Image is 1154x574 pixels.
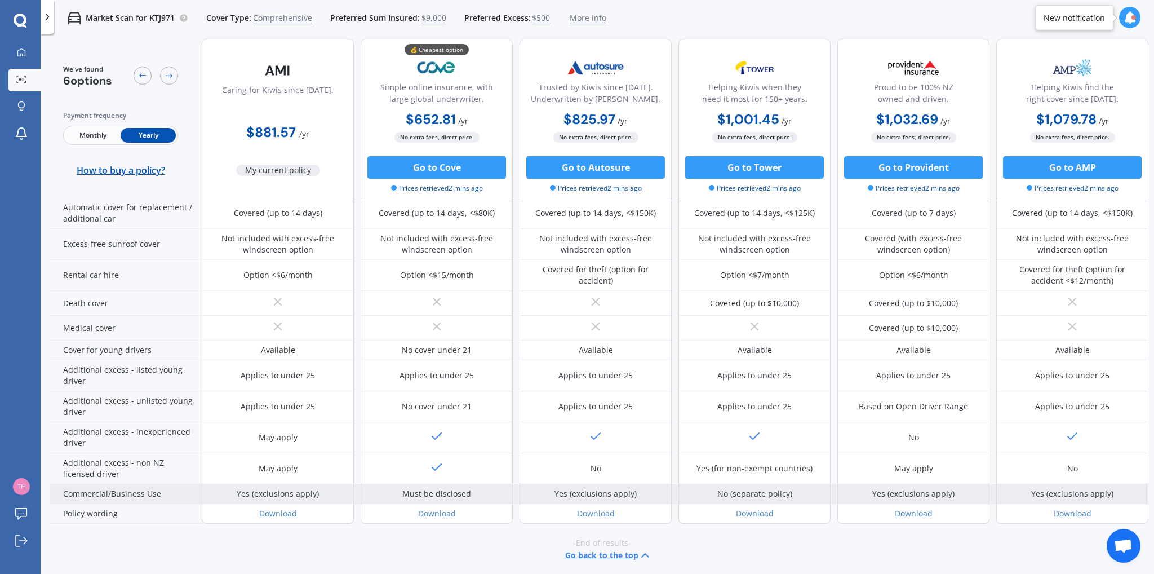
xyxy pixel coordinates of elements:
[846,233,981,255] div: Covered (with excess-free windscreen option)
[50,360,202,391] div: Additional excess - listed young driver
[50,504,202,524] div: Policy wording
[736,508,774,519] a: Download
[554,488,637,500] div: Yes (exclusions apply)
[553,132,638,143] span: No extra fees, direct price.
[876,54,951,82] img: Provident.png
[847,81,980,109] div: Proud to be 100% NZ owned and driven.
[558,370,633,381] div: Applies to under 25
[241,56,315,85] img: AMI-text-1.webp
[908,432,919,443] div: No
[685,156,824,179] button: Go to Tower
[246,123,296,141] b: $881.57
[528,233,663,255] div: Not included with excess-free windscreen option
[876,111,938,128] b: $1,032.69
[68,11,81,25] img: car.f15378c7a67c060ca3f3.svg
[50,391,202,422] div: Additional excess - unlisted young driver
[896,345,931,356] div: Available
[618,116,628,126] span: / yr
[421,12,446,24] span: $9,000
[299,129,309,139] span: / yr
[869,298,958,309] div: Covered (up to $10,000)
[565,549,652,562] button: Go back to the top
[859,401,968,412] div: Based on Open Driver Range
[894,463,933,474] div: May apply
[86,12,175,24] p: Market Scan for KTJ971
[400,370,474,381] div: Applies to under 25
[532,12,550,24] span: $500
[50,291,202,316] div: Death cover
[1035,370,1109,381] div: Applies to under 25
[330,12,420,24] span: Preferred Sum Insured:
[526,156,665,179] button: Go to Autosure
[529,81,662,109] div: Trusted by Kiwis since [DATE]. Underwritten by [PERSON_NAME].
[782,116,792,126] span: / yr
[1005,264,1140,286] div: Covered for theft (option for accident <$12/month)
[710,298,799,309] div: Covered (up to $10,000)
[694,207,815,219] div: Covered (up to 14 days, <$125K)
[77,165,165,176] span: How to buy a policy?
[65,128,121,143] span: Monthly
[63,73,112,88] span: 6 options
[1055,345,1090,356] div: Available
[50,198,202,229] div: Automatic cover for replacement / additional car
[121,128,176,143] span: Yearly
[400,54,474,82] img: Cove.webp
[1044,12,1105,23] div: New notification
[720,270,789,281] div: Option <$7/month
[367,156,506,179] button: Go to Cove
[243,270,313,281] div: Option <$6/month
[871,132,956,143] span: No extra fees, direct price.
[237,488,319,500] div: Yes (exclusions apply)
[940,116,951,126] span: / yr
[1030,132,1115,143] span: No extra fees, direct price.
[717,54,792,82] img: Tower.webp
[868,183,960,193] span: Prices retrieved 2 mins ago
[696,463,813,474] div: Yes (for non-exempt countries)
[579,345,613,356] div: Available
[1003,156,1142,179] button: Go to AMP
[241,401,315,412] div: Applies to under 25
[50,260,202,291] div: Rental car hire
[63,64,112,74] span: We've found
[712,132,797,143] span: No extra fees, direct price.
[591,463,601,474] div: No
[528,264,663,286] div: Covered for theft (option for accident)
[222,84,334,112] div: Caring for Kiwis since [DATE].
[406,111,456,128] b: $652.81
[879,270,948,281] div: Option <$6/month
[535,207,656,219] div: Covered (up to 14 days, <$150K)
[464,12,531,24] span: Preferred Excess:
[50,484,202,504] div: Commercial/Business Use
[738,345,772,356] div: Available
[50,341,202,360] div: Cover for young drivers
[688,81,821,109] div: Helping Kiwis when they need it most for 150+ years.
[369,233,504,255] div: Not included with excess-free windscreen option
[717,370,792,381] div: Applies to under 25
[1107,529,1140,563] div: Open chat
[259,432,298,443] div: May apply
[563,111,615,128] b: $825.97
[570,12,606,24] span: More info
[50,453,202,484] div: Additional excess - non NZ licensed driver
[63,110,178,121] div: Payment frequency
[558,54,633,82] img: Autosure.webp
[1005,233,1140,255] div: Not included with excess-free windscreen option
[13,478,30,495] img: 16dd67f8686ffb12c25819cc59cfebe3
[558,401,633,412] div: Applies to under 25
[241,370,315,381] div: Applies to under 25
[550,183,642,193] span: Prices retrieved 2 mins ago
[379,207,495,219] div: Covered (up to 14 days, <$80K)
[1012,207,1133,219] div: Covered (up to 14 days, <$150K)
[717,401,792,412] div: Applies to under 25
[1035,401,1109,412] div: Applies to under 25
[1099,116,1109,126] span: / yr
[402,401,472,412] div: No cover under 21
[50,229,202,260] div: Excess-free sunroof cover
[1027,183,1119,193] span: Prices retrieved 2 mins ago
[573,537,631,549] span: -End of results-
[876,370,951,381] div: Applies to under 25
[370,81,503,109] div: Simple online insurance, with large global underwriter.
[1031,488,1113,500] div: Yes (exclusions apply)
[872,207,956,219] div: Covered (up to 7 days)
[1036,111,1097,128] b: $1,079.78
